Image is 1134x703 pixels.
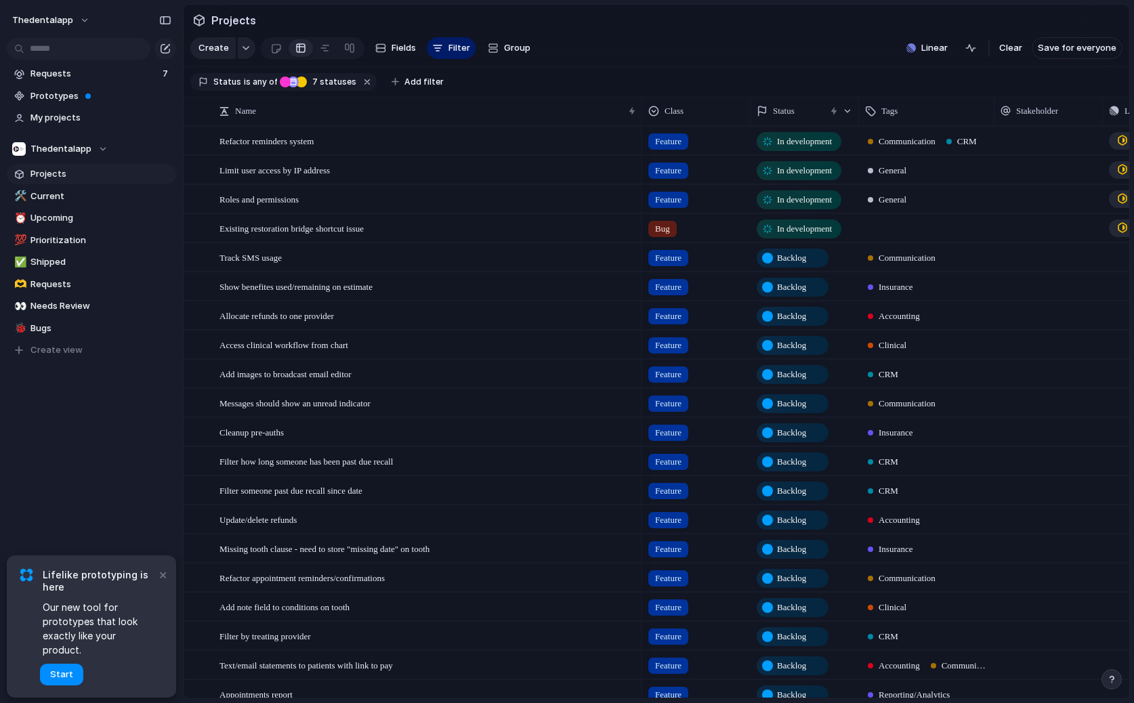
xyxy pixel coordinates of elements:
span: Backlog [777,572,806,585]
div: 👀 [14,299,24,314]
button: 🛠️ [12,190,26,203]
span: Our new tool for prototypes that look exactly like your product. [43,600,156,657]
button: Add filter [383,72,452,91]
span: In development [777,135,832,148]
span: Feature [655,542,681,556]
span: Filter how long someone has been past due recall [219,453,393,469]
button: 7 statuses [278,74,359,89]
span: Feature [655,397,681,410]
span: Filter someone past due recall since date [219,482,362,498]
span: Track SMS usage [219,249,282,265]
span: Insurance [879,280,913,294]
span: Show benefites used/remaining on estimate [219,278,373,294]
span: thedentalapp [12,14,73,27]
span: Accounting [879,310,920,323]
div: 🛠️Current [7,186,176,207]
a: 🫶Requests [7,274,176,295]
button: Group [481,37,537,59]
span: Add filter [404,76,444,88]
span: General [879,193,906,207]
span: Text/email statements to patients with link to pay [219,657,393,673]
a: 🐞Bugs [7,318,176,339]
span: Clinical [879,601,906,614]
span: Backlog [777,280,806,294]
span: CRM [957,135,977,148]
button: 🐞 [12,322,26,335]
button: 🫶 [12,278,26,291]
a: My projects [7,108,176,128]
span: Cleanup pre-auths [219,424,284,440]
a: 👀Needs Review [7,296,176,316]
span: 7 [163,67,171,81]
span: Backlog [777,659,806,673]
span: Stakeholder [1016,104,1058,118]
span: any of [251,76,277,88]
span: CRM [879,368,898,381]
span: Add note field to conditions on tooth [219,599,350,614]
span: Tags [881,104,898,118]
span: Feature [655,135,681,148]
span: Requests [30,67,159,81]
span: My projects [30,111,171,125]
span: Reporting/Analytics [879,688,950,702]
span: Roles and permissions [219,191,299,207]
span: Feature [655,659,681,673]
div: 💯 [14,232,24,248]
span: Feature [655,572,681,585]
span: Feature [655,513,681,527]
span: Shipped [30,255,171,269]
button: 💯 [12,234,26,247]
span: Missing tooth clause - need to store "missing date" on tooth [219,540,429,556]
button: Fields [370,37,421,59]
a: ✅Shipped [7,252,176,272]
button: Start [40,664,83,685]
button: Save for everyone [1032,37,1122,59]
span: Needs Review [30,299,171,313]
span: Create [198,41,229,55]
span: Update/delete refunds [219,511,297,527]
span: Fields [392,41,416,55]
span: Prioritization [30,234,171,247]
span: Backlog [777,426,806,440]
span: Communication [879,397,936,410]
span: Access clinical workflow from chart [219,337,348,352]
span: is [244,76,251,88]
button: Thedentalapp [7,139,176,159]
div: 🐞 [14,320,24,336]
span: Feature [655,339,681,352]
span: Lifelike prototyping is here [43,569,156,593]
span: Existing restoration bridge shortcut issue [219,220,364,236]
div: ⏰ [14,211,24,226]
span: Messages should show an unread indicator [219,395,371,410]
span: Filter by treating provider [219,628,311,643]
button: thedentalapp [6,9,97,31]
span: Bugs [30,322,171,335]
span: Save for everyone [1038,41,1116,55]
span: Bug [655,222,670,236]
span: Feature [655,630,681,643]
span: Backlog [777,542,806,556]
span: Backlog [777,601,806,614]
span: Feature [655,688,681,702]
div: 🛠️ [14,188,24,204]
span: Communication [942,659,986,673]
button: ⏰ [12,211,26,225]
span: 7 [308,77,320,87]
span: Filter [448,41,470,55]
span: Clinical [879,339,906,352]
span: CRM [879,484,898,498]
a: 💯Prioritization [7,230,176,251]
span: Communication [879,572,936,585]
span: Limit user access by IP address [219,162,330,177]
button: isany of [241,74,280,89]
button: Create view [7,340,176,360]
span: Backlog [777,397,806,410]
span: Communication [879,135,936,148]
span: Group [504,41,530,55]
span: Feature [655,164,681,177]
